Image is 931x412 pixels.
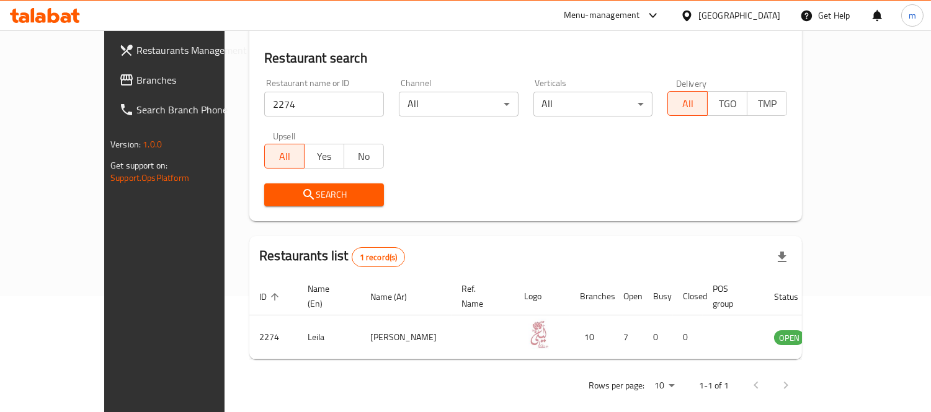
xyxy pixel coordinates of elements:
td: 0 [643,315,673,359]
td: [PERSON_NAME] [360,315,452,359]
input: Search for restaurant name or ID.. [264,92,384,116]
th: Branches [570,278,613,315]
span: Restaurants Management [136,43,250,58]
h2: Restaurant search [264,49,787,68]
span: Branches [136,72,250,87]
button: All [667,91,708,116]
span: TMP [752,95,782,113]
button: All [264,144,305,169]
span: All [673,95,703,113]
th: Open [613,278,643,315]
span: m [909,9,916,22]
div: Export file [767,242,797,272]
td: 2274 [249,315,298,359]
span: Search [274,187,374,203]
td: 10 [570,315,613,359]
table: enhanced table [249,278,872,359]
span: Status [774,289,814,304]
span: POS group [713,281,749,311]
span: Name (Ar) [370,289,423,304]
span: Yes [310,147,339,165]
p: Rows per page: [589,378,644,393]
span: Get support on: [110,157,167,173]
span: Ref. Name [461,281,499,311]
td: Leila [298,315,360,359]
div: Total records count [352,247,406,267]
a: Support.OpsPlatform [110,170,189,186]
button: No [344,144,384,169]
img: Leila [524,319,555,350]
div: All [533,92,653,116]
div: All [399,92,519,116]
span: All [270,147,300,165]
span: No [349,147,379,165]
a: Restaurants Management [109,35,260,65]
div: Rows per page: [649,377,679,395]
th: Busy [643,278,673,315]
a: Branches [109,65,260,95]
span: ID [259,289,283,304]
button: TGO [707,91,747,116]
td: 0 [673,315,703,359]
button: TMP [747,91,787,116]
div: Menu-management [564,8,640,23]
th: Logo [514,278,570,315]
button: Search [264,183,384,206]
h2: Restaurants list [259,247,405,267]
p: 1-1 of 1 [699,378,729,393]
a: Search Branch Phone [109,95,260,125]
span: 1.0.0 [143,136,162,152]
th: Closed [673,278,703,315]
span: Name (En) [308,281,345,311]
span: OPEN [774,331,804,345]
span: 1 record(s) [352,252,405,263]
span: TGO [713,95,742,113]
span: Search Branch Phone [136,102,250,117]
div: [GEOGRAPHIC_DATA] [698,9,780,22]
td: 7 [613,315,643,359]
button: Yes [304,144,344,169]
label: Upsell [273,131,296,140]
span: Version: [110,136,141,152]
label: Delivery [676,79,707,87]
